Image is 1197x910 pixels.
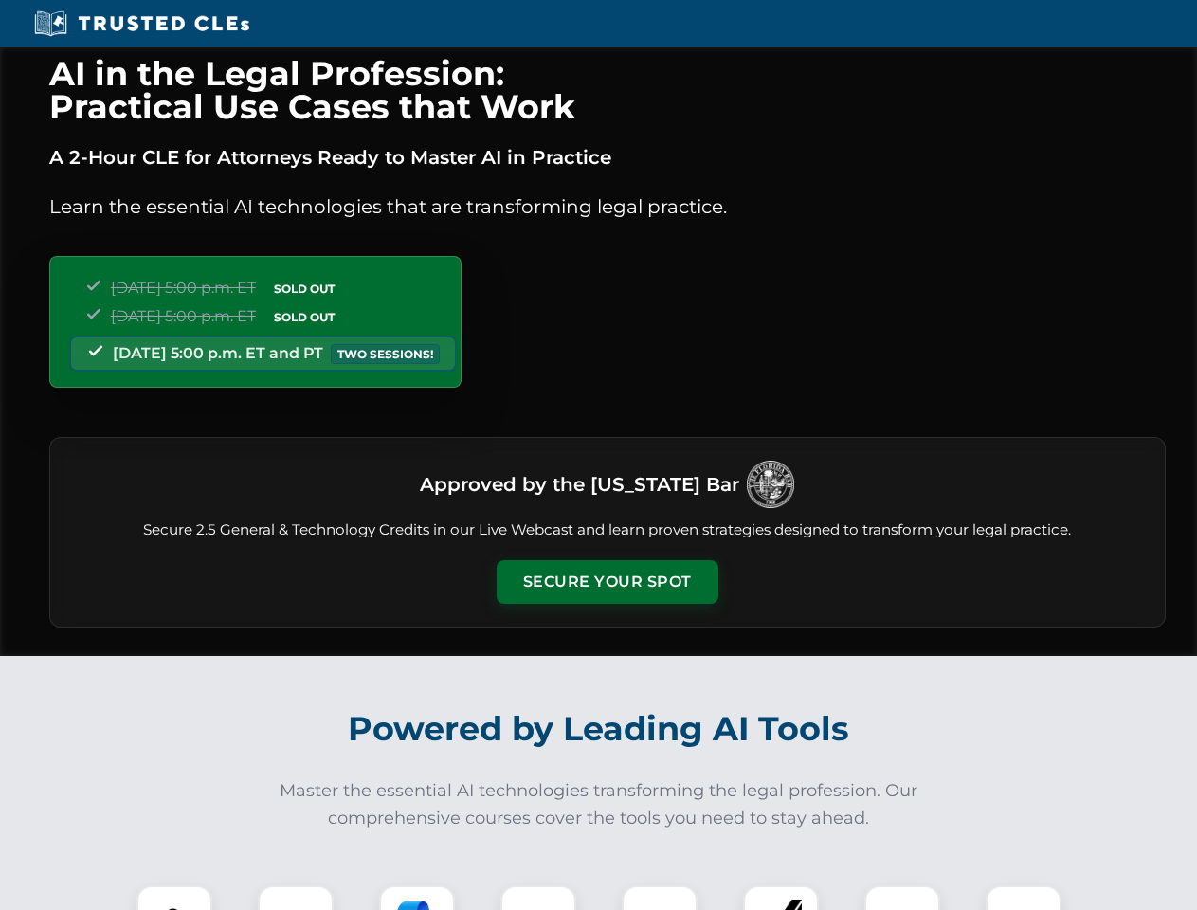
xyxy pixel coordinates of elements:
p: A 2-Hour CLE for Attorneys Ready to Master AI in Practice [49,142,1166,173]
p: Learn the essential AI technologies that are transforming legal practice. [49,191,1166,222]
h1: AI in the Legal Profession: Practical Use Cases that Work [49,57,1166,123]
img: Logo [747,461,794,508]
h3: Approved by the [US_STATE] Bar [420,467,739,501]
h2: Powered by Leading AI Tools [74,696,1124,762]
span: [DATE] 5:00 p.m. ET [111,307,256,325]
img: Trusted CLEs [28,9,255,38]
p: Secure 2.5 General & Technology Credits in our Live Webcast and learn proven strategies designed ... [73,519,1142,541]
span: SOLD OUT [267,279,341,299]
span: [DATE] 5:00 p.m. ET [111,279,256,297]
button: Secure Your Spot [497,560,718,604]
span: SOLD OUT [267,307,341,327]
p: Master the essential AI technologies transforming the legal profession. Our comprehensive courses... [267,777,931,832]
